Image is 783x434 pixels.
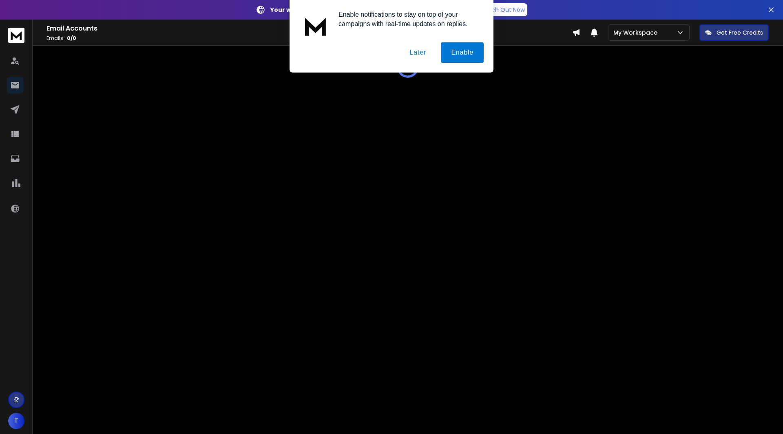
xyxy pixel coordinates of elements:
[8,413,24,429] button: T
[441,42,484,63] button: Enable
[332,10,484,29] div: Enable notifications to stay on top of your campaigns with real-time updates on replies.
[399,42,436,63] button: Later
[299,10,332,42] img: notification icon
